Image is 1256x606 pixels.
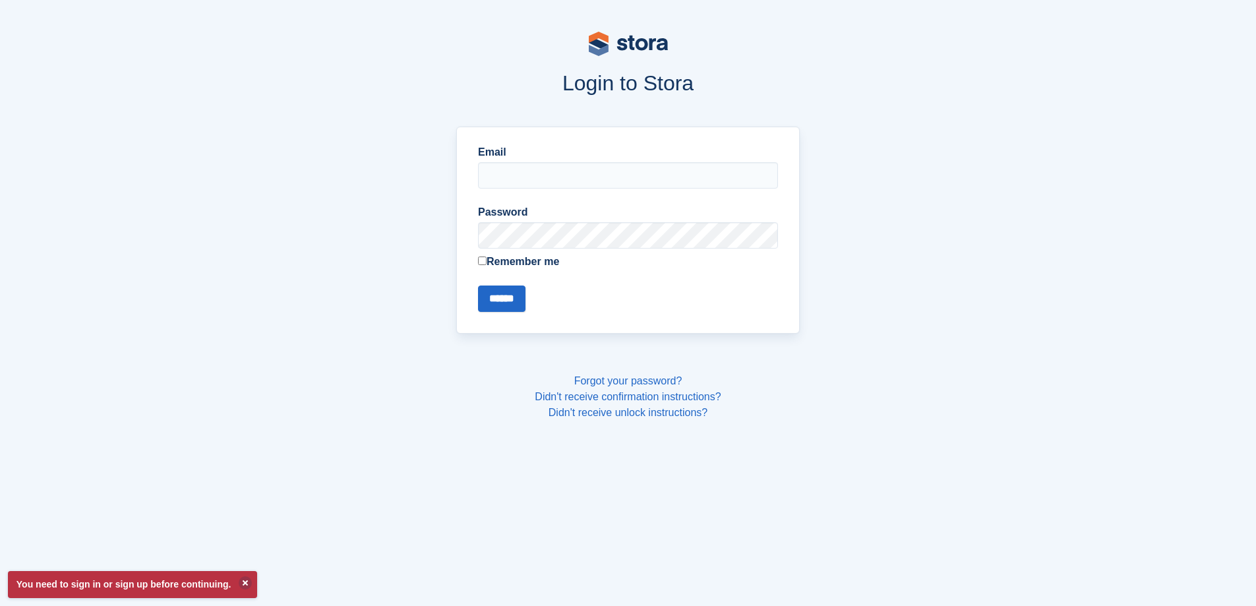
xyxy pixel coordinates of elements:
[8,571,257,598] p: You need to sign in or sign up before continuing.
[589,32,668,56] img: stora-logo-53a41332b3708ae10de48c4981b4e9114cc0af31d8433b30ea865607fb682f29.svg
[549,407,707,418] a: Didn't receive unlock instructions?
[478,144,778,160] label: Email
[478,254,778,270] label: Remember me
[478,257,487,265] input: Remember me
[478,204,778,220] label: Password
[535,391,721,402] a: Didn't receive confirmation instructions?
[205,71,1052,95] h1: Login to Stora
[574,375,682,386] a: Forgot your password?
